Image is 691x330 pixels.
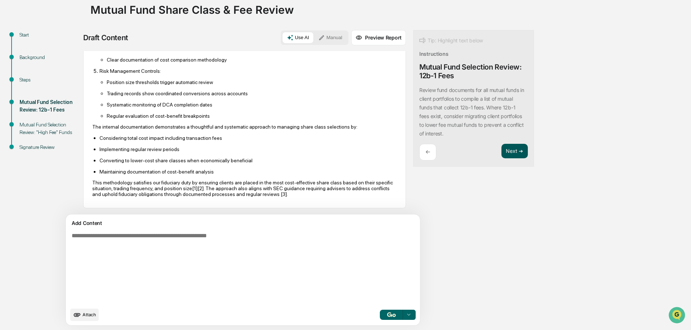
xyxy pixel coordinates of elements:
[107,57,397,63] p: Clear documentation of cost comparison methodology
[107,113,397,119] p: Regular evaluation of cost-benefit breakpoints
[4,102,48,115] a: 🔎Data Lookup
[351,30,406,45] button: Preview Report
[314,32,347,43] button: Manual
[107,91,397,96] p: Trading records show coordinated conversions across accounts
[99,135,397,141] p: Considering total cost impact including transaction fees
[92,124,397,130] p: The internal documentation demonstrates a thoughtful and systematic approach to managing share cl...
[192,185,204,191] span: [1][2]
[668,306,687,326] iframe: Open customer support
[20,76,79,84] div: Steps
[99,68,397,74] p: Risk Management Controls:
[92,180,397,197] p: This methodology satisfies our fiduciary duty by ensuring clients are placed in the most cost-eff...
[25,55,119,63] div: Start new chat
[52,92,58,98] div: 🗄️
[419,63,528,80] div: Mutual Fund Selection Review: 12b-1 Fees
[4,88,50,101] a: 🖐️Preclearance
[60,91,90,99] span: Attestations
[20,99,79,114] div: Mutual Fund Selection Review: 12b-1 Fees
[7,15,132,27] p: How can we help?
[25,63,92,68] div: We're available if you need us!
[51,122,88,128] a: Powered byPylon
[107,102,397,108] p: Systematic monitoring of DCA completion dates
[419,51,449,57] div: Instructions
[99,146,397,152] p: Implementing regular review periods
[20,121,79,136] div: Mutual Fund Selection Review: "High Fee" Funds
[14,91,47,99] span: Preclearance
[14,105,46,112] span: Data Lookup
[123,58,132,66] button: Start new chat
[419,36,483,45] div: Tip: Highlight text below
[20,143,79,151] div: Signature Review
[20,31,79,39] div: Start
[107,79,397,85] p: Position size thresholds trigger automatic review
[380,310,403,320] button: Go
[72,123,88,128] span: Pylon
[82,312,96,317] span: Attach
[83,33,128,42] div: Draft Content
[20,54,79,61] div: Background
[50,88,93,101] a: 🗄️Attestations
[7,92,13,98] div: 🖐️
[99,158,397,163] p: Converting to lower-cost share classes when economically beneficial
[387,312,396,317] img: Go
[419,87,524,137] p: Review fund documents for all mutual funds in client portfolios to compile a list of mutual funds...
[425,149,430,155] p: ←
[70,219,416,227] div: Add Content
[7,106,13,112] div: 🔎
[283,32,313,43] button: Use AI
[70,309,99,321] button: upload document
[501,144,528,159] button: Next ➔
[99,169,397,175] p: Maintaining documentation of cost-benefit analysis
[7,55,20,68] img: 1746055101610-c473b297-6a78-478c-a979-82029cc54cd1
